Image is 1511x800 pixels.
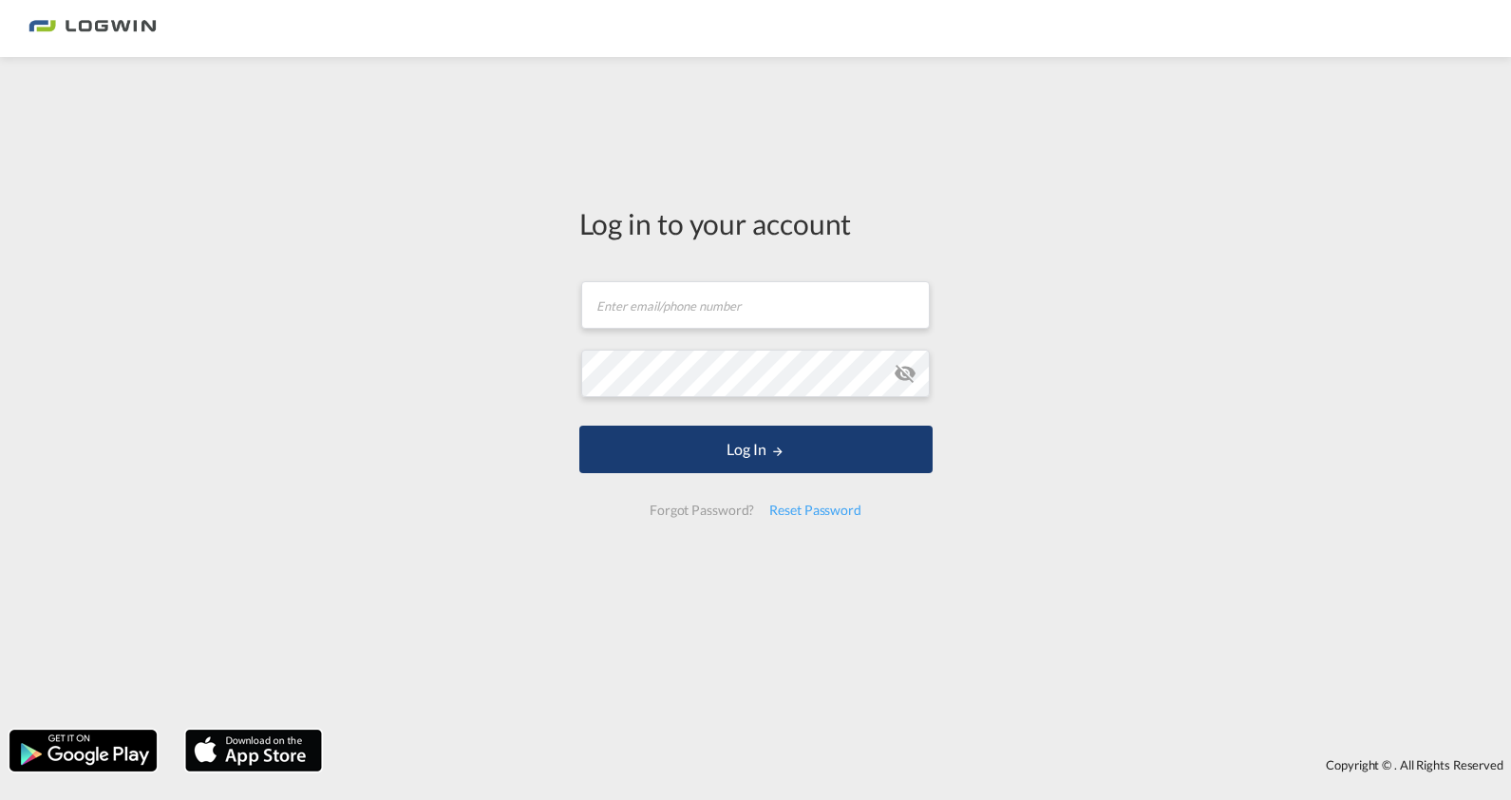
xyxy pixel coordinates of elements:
[642,493,762,527] div: Forgot Password?
[579,426,933,473] button: LOGIN
[579,203,933,243] div: Log in to your account
[28,8,157,50] img: bc73a0e0d8c111efacd525e4c8ad7d32.png
[894,362,916,385] md-icon: icon-eye-off
[581,281,930,329] input: Enter email/phone number
[331,749,1511,781] div: Copyright © . All Rights Reserved
[762,493,869,527] div: Reset Password
[183,728,324,773] img: apple.png
[8,728,159,773] img: google.png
